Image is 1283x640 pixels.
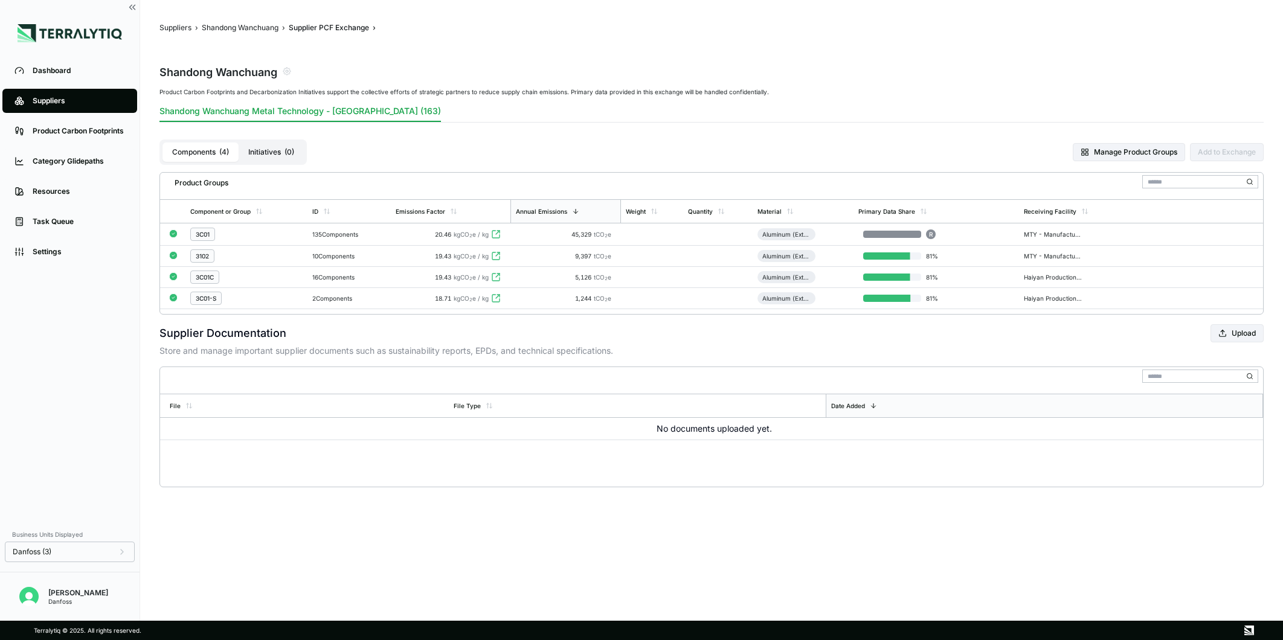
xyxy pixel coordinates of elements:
div: 2 Components [312,295,385,302]
img: Erato Panayiotou [19,587,39,606]
div: 135 Components [312,231,385,238]
span: 20.46 [435,231,451,238]
div: Component or Group [190,208,251,215]
div: MTY - Manufacturing Plant [1024,252,1082,260]
div: 16 Components [312,274,385,281]
button: Supplier PCF Exchange [289,23,369,33]
div: ID [312,208,318,215]
span: 19.43 [435,252,451,260]
div: Aluminum (Extrusion) [762,231,811,238]
button: Components(4) [162,142,239,162]
span: ( 0 ) [285,147,294,157]
p: Store and manage important supplier documents such as sustainability reports, EPDs, and technical... [159,345,1264,357]
td: No documents uploaded yet. [160,418,1263,440]
div: Material [757,208,782,215]
div: Quantity [688,208,713,215]
sub: 2 [605,276,608,281]
div: Shandong Wanchuang [159,63,277,80]
span: R [929,231,933,238]
div: Dashboard [33,66,125,75]
div: Primary Data Share [858,208,915,215]
span: kgCO e / kg [454,295,489,302]
span: Danfoss (3) [13,547,51,557]
h2: Supplier Documentation [159,325,286,342]
div: 3C01-S [196,295,216,302]
span: tCO e [594,295,611,302]
span: 19.43 [435,274,451,281]
span: › [195,23,198,33]
div: Aluminum (Extrusion) [762,252,811,260]
sub: 2 [605,255,608,260]
button: Upload [1211,324,1264,342]
div: Danfoss [48,598,108,605]
button: Initiatives(0) [239,142,304,162]
div: Emissions Factor [396,208,445,215]
button: Shandong Wanchuang Metal Technology - [GEOGRAPHIC_DATA] (163) [159,105,441,122]
span: 81 % [921,274,960,281]
div: Business Units Displayed [5,527,135,542]
div: 10 Components [312,252,385,260]
div: File Type [454,402,481,409]
sub: 2 [469,276,472,281]
span: 45,329 [571,231,594,238]
span: 18.71 [435,295,451,302]
span: tCO e [594,252,611,260]
div: 3C01 [196,231,210,238]
span: 81 % [921,295,960,302]
img: Logo [18,24,122,42]
div: Aluminum (Extrusion) [762,274,811,281]
span: ( 4 ) [219,147,229,157]
div: Annual Emissions [516,208,567,215]
div: Date Added [831,402,865,409]
span: 9,397 [575,252,594,260]
span: tCO e [594,231,611,238]
div: Resources [33,187,125,196]
div: MTY - Manufacturing Plant [1024,231,1082,238]
sub: 2 [605,233,608,238]
sub: 2 [469,297,472,302]
sub: 2 [469,255,472,260]
div: Task Queue [33,217,125,226]
sub: 2 [469,233,472,238]
div: Haiyan Production CNHX [1024,295,1082,302]
div: Haiyan Production CNHX [1024,274,1082,281]
div: Product Groups [165,173,228,188]
div: 3C01C [196,274,214,281]
button: Shandong Wanchuang [202,23,278,33]
div: Settings [33,247,125,257]
sub: 2 [605,297,608,302]
div: Aluminum (Extrusion) [762,295,811,302]
span: › [373,23,376,33]
button: Manage Product Groups [1073,143,1185,161]
span: 1,244 [575,295,594,302]
span: kgCO e / kg [454,274,489,281]
div: [PERSON_NAME] [48,588,108,598]
span: 5,126 [575,274,594,281]
span: kgCO e / kg [454,252,489,260]
div: Product Carbon Footprints and Decarbonization Initiatives support the collective efforts of strat... [159,88,1264,95]
span: kgCO e / kg [454,231,489,238]
button: Open user button [14,582,43,611]
span: tCO e [594,274,611,281]
div: Receiving Facility [1024,208,1076,215]
div: Category Glidepaths [33,156,125,166]
div: Weight [626,208,646,215]
div: Product Carbon Footprints [33,126,125,136]
div: 3102 [196,252,209,260]
span: › [282,23,285,33]
span: 81 % [921,252,960,260]
button: Suppliers [159,23,191,33]
div: Suppliers [33,96,125,106]
div: File [170,402,181,409]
